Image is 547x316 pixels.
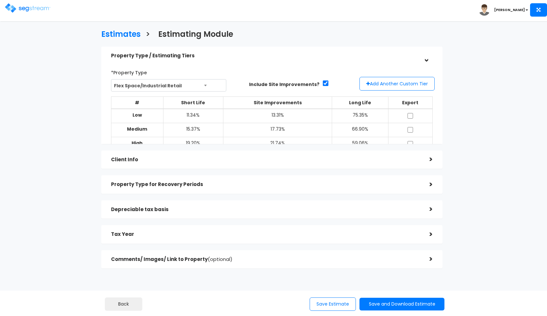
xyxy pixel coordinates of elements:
[127,126,147,132] b: Medium
[421,49,431,62] div: >
[96,23,141,43] a: Estimates
[5,3,50,13] img: logo.png
[163,109,223,123] td: 11.34%
[111,53,420,59] h5: Property Type / Estimating Tiers
[163,137,223,151] td: 19.20%
[163,123,223,137] td: 15.37%
[420,204,433,214] div: >
[153,23,233,43] a: Estimating Module
[332,123,388,137] td: 66.90%
[479,4,490,16] img: avatar.png
[310,297,356,311] button: Save Estimate
[163,97,223,109] th: Short Life
[101,30,141,40] h3: Estimates
[494,7,525,12] b: [PERSON_NAME]
[249,81,319,88] label: Include Site Improvements?
[332,109,388,123] td: 75.35%
[359,298,444,310] button: Save and Download Estimate
[111,182,420,187] h5: Property Type for Recovery Periods
[223,109,332,123] td: 13.31%
[111,207,420,212] h5: Depreciable tax basis
[332,137,388,151] td: 59.06%
[105,297,142,311] button: Back
[332,97,388,109] th: Long Life
[111,257,420,262] h5: Comments/ Images/ Link to Property
[133,112,142,118] b: Low
[420,229,433,239] div: >
[420,154,433,165] div: >
[420,180,433,190] div: >
[223,137,332,151] td: 21.74%
[420,254,433,264] div: >
[132,140,143,146] b: High
[223,123,332,137] td: 17.73%
[111,79,226,92] span: Flex Space/Industrial Retail
[111,232,420,237] h5: Tax Year
[111,79,227,92] span: Flex Space/Industrial Retail
[158,30,233,40] h3: Estimating Module
[146,30,150,40] h3: >
[388,97,432,109] th: Export
[359,77,435,91] button: Add Another Custom Tier
[223,97,332,109] th: Site Improvements
[208,256,232,263] span: (optional)
[111,97,163,109] th: #
[111,67,147,76] label: *Property Type
[111,157,420,163] h5: Client Info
